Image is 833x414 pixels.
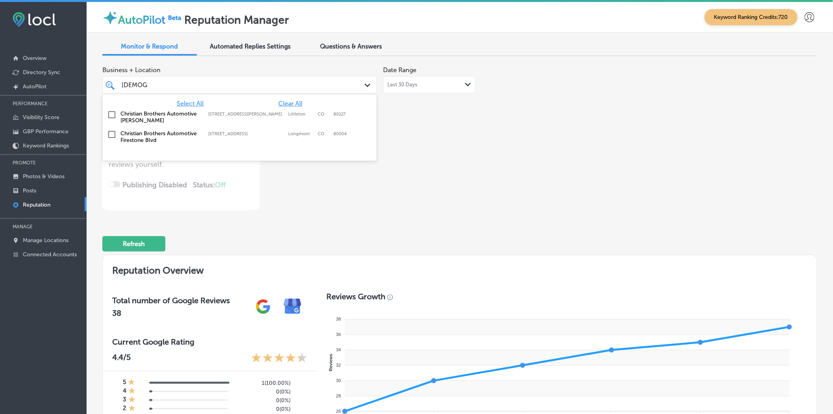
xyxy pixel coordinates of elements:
h5: 0 ( 0% ) [234,397,291,404]
h2: Reputation Overview [103,255,817,282]
label: AutoPilot [118,13,165,26]
p: 4.4 /5 [112,352,131,365]
p: GBP Performance [23,128,68,135]
tspan: 32 [336,363,341,367]
span: Keyword Ranking Credits: 720 [705,9,798,25]
h2: 38 [112,308,230,318]
img: autopilot-icon [102,10,118,26]
label: Date Range [383,66,416,74]
label: 80127 [333,112,346,117]
h4: 3 [123,396,126,405]
h4: 2 [123,405,126,413]
span: Clear All [278,100,302,107]
img: Beta [165,13,184,22]
label: Christian Brothers Automotive Ken Caryl [120,110,200,124]
p: Posts [23,187,36,194]
div: 1 Star [128,387,135,396]
h3: Current Google Rating [112,337,307,347]
p: Overview [23,55,46,62]
h3: Reviews Growth [326,292,385,301]
p: Reputation [23,201,50,208]
label: 5828 South Swadley Street [208,112,284,117]
img: e7ababfa220611ac49bdb491a11684a6.png [278,292,307,321]
tspan: 30 [336,378,341,383]
img: gPZS+5FD6qPJAAAAABJRU5ErkJggg== [248,292,278,321]
tspan: 36 [336,332,341,337]
label: CO [318,131,329,136]
div: 1 Star [128,396,135,405]
h3: Total number of Google Reviews [112,296,230,305]
label: Christian Brothers Automotive Firestone Blvd [120,130,200,144]
div: 1 Star [128,379,135,387]
span: Automated Replies Settings [210,43,291,50]
label: 80504 [333,131,347,136]
p: AutoPilot [23,83,46,90]
p: Keyword Rankings [23,142,69,149]
p: Directory Sync [23,69,60,76]
h5: 0 ( 0% ) [234,406,291,412]
tspan: 34 [336,347,341,352]
div: 4.4 Stars [251,352,307,365]
p: Visibility Score [23,114,59,121]
label: Littleton [288,112,314,117]
h4: 4 [123,387,126,396]
text: Reviews [328,354,333,371]
div: 1 Star [128,405,135,413]
label: Longmont [288,131,314,136]
label: CO [318,112,329,117]
span: Questions & Answers [320,43,382,50]
tspan: 38 [336,317,341,322]
h5: 0 ( 0% ) [234,388,291,395]
h5: 1 ( 100.00% ) [234,380,291,386]
span: Business + Location [102,66,377,74]
p: Connected Accounts [23,251,77,258]
label: Reputation Manager [184,13,289,26]
span: Select All [177,100,204,107]
img: fda3e92497d09a02dc62c9cd864e3231.png [13,12,56,27]
tspan: 28 [336,393,341,398]
button: Refresh [102,236,165,252]
p: Manage Locations [23,237,68,244]
p: Photos & Videos [23,173,65,180]
h4: 5 [123,379,126,387]
tspan: 26 [336,409,341,414]
label: 6179 Firestone Blvd [208,131,284,136]
span: Monitor & Respond [121,43,178,50]
span: Last 30 Days [387,82,417,88]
